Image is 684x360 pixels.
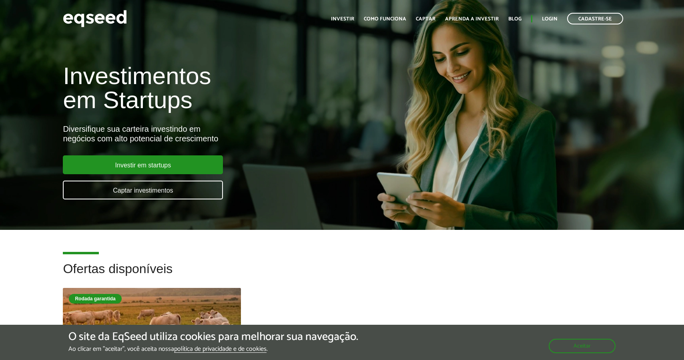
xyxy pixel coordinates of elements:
img: EqSeed [63,8,127,29]
p: Ao clicar em "aceitar", você aceita nossa . [68,345,358,353]
a: Cadastre-se [567,13,623,24]
h1: Investimentos em Startups [63,64,393,112]
a: Como funciona [364,16,406,22]
a: política de privacidade e de cookies [174,346,267,353]
div: Diversifique sua carteira investindo em negócios com alto potencial de crescimento [63,124,393,143]
a: Blog [508,16,522,22]
button: Aceitar [549,339,616,353]
a: Aprenda a investir [445,16,499,22]
h2: Ofertas disponíveis [63,262,621,288]
a: Captar [416,16,435,22]
a: Investir [331,16,354,22]
h5: O site da EqSeed utiliza cookies para melhorar sua navegação. [68,331,358,343]
div: Rodada garantida [69,294,121,304]
a: Investir em startups [63,155,223,174]
a: Login [542,16,558,22]
a: Captar investimentos [63,181,223,199]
